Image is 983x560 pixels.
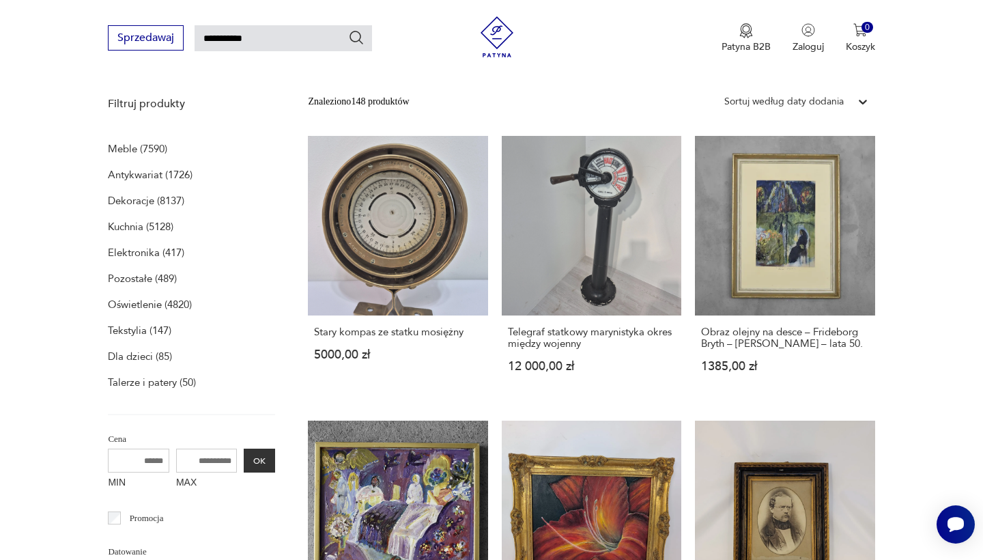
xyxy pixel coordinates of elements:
[108,321,171,340] a: Tekstylia (147)
[108,373,196,392] a: Talerze i patery (50)
[846,40,875,53] p: Koszyk
[722,23,771,53] button: Patyna B2B
[108,269,177,288] a: Pozostałe (489)
[314,349,481,361] p: 5000,00 zł
[108,295,192,314] a: Oświetlenie (4820)
[108,544,275,559] p: Datowanie
[508,326,675,350] h3: Telegraf statkowy marynistyka okres między wojenny
[701,361,868,372] p: 1385,00 zł
[508,361,675,372] p: 12 000,00 zł
[502,136,681,399] a: Telegraf statkowy marynistyka okres między wojennyTelegraf statkowy marynistyka okres między woje...
[176,473,238,494] label: MAX
[108,191,184,210] a: Dekoracje (8137)
[108,25,184,51] button: Sprzedawaj
[861,22,873,33] div: 0
[701,326,868,350] h3: Obraz olejny na desce – Frideborg Bryth – [PERSON_NAME] – lata 50.
[244,449,275,473] button: OK
[108,139,167,158] a: Meble (7590)
[108,96,275,111] p: Filtruj produkty
[695,136,874,399] a: Obraz olejny na desce – Frideborg Bryth – Finis Lordes – lata 50.Obraz olejny na desce – Fridebor...
[724,94,844,109] div: Sortuj według daty dodania
[793,23,824,53] button: Zaloguj
[722,40,771,53] p: Patyna B2B
[108,473,169,494] label: MIN
[308,94,409,109] div: Znaleziono 148 produktów
[846,23,875,53] button: 0Koszyk
[130,511,164,526] p: Promocja
[801,23,815,37] img: Ikonka użytkownika
[108,432,275,447] p: Cena
[108,243,184,262] a: Elektronika (417)
[739,23,753,38] img: Ikona medalu
[314,326,481,338] h3: Stary kompas ze statku mosiężny
[108,34,184,44] a: Sprzedawaj
[853,23,867,37] img: Ikona koszyka
[308,136,487,399] a: Stary kompas ze statku mosiężnyStary kompas ze statku mosiężny5000,00 zł
[108,165,193,184] a: Antykwariat (1726)
[348,29,365,46] button: Szukaj
[108,217,173,236] a: Kuchnia (5128)
[937,505,975,544] iframe: Smartsupp widget button
[108,347,172,366] a: Dla dzieci (85)
[793,40,824,53] p: Zaloguj
[476,16,517,57] img: Patyna - sklep z meblami i dekoracjami vintage
[722,23,771,53] a: Ikona medaluPatyna B2B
